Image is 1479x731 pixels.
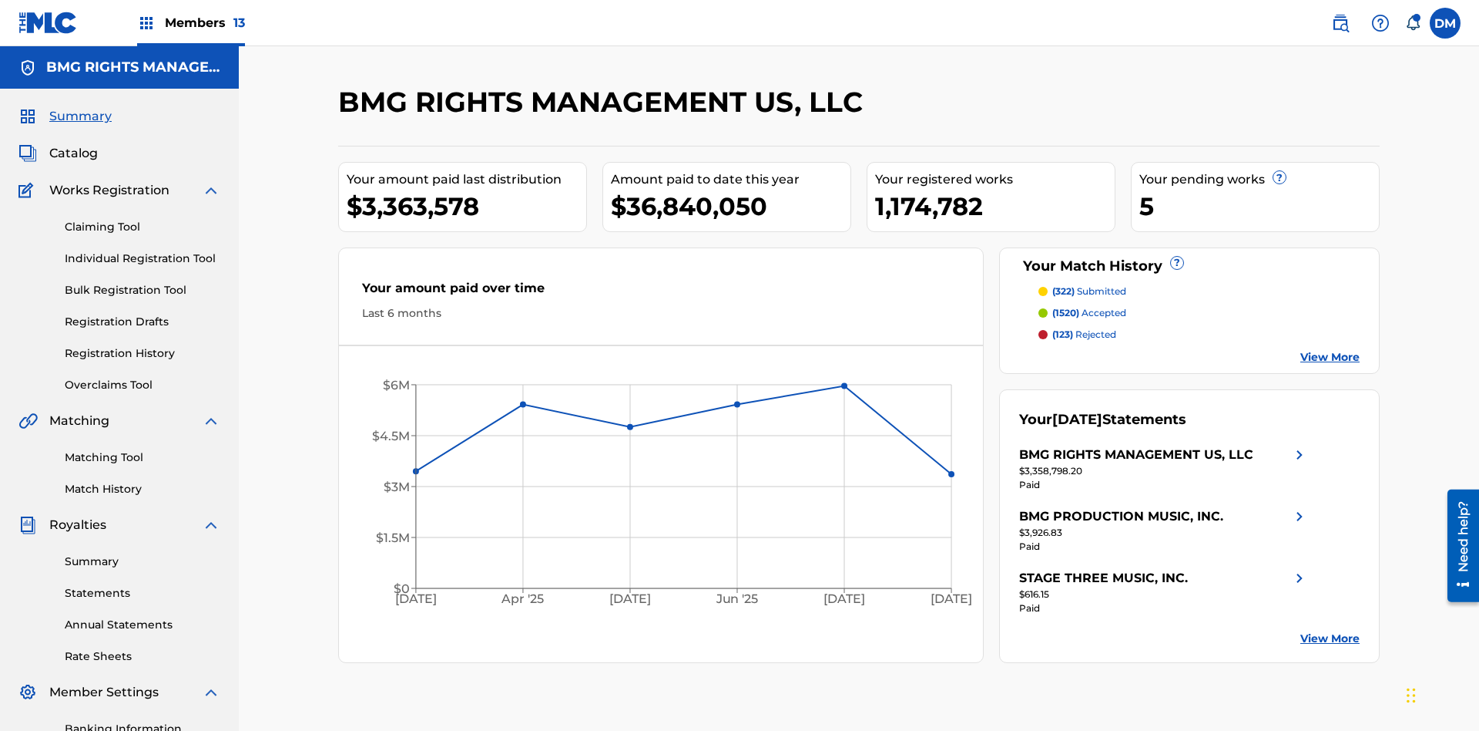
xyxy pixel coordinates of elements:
div: Your Statements [1019,409,1186,430]
div: Amount paid to date this year [611,170,850,189]
img: MLC Logo [18,12,78,34]
a: (1520) accepted [1038,306,1360,320]
span: 13 [233,15,245,30]
tspan: $6M [383,378,410,392]
a: Registration Drafts [65,314,220,330]
div: Your amount paid last distribution [347,170,586,189]
div: Help [1365,8,1396,39]
img: right chevron icon [1290,569,1309,588]
a: Claiming Tool [65,219,220,235]
span: ? [1171,257,1183,269]
tspan: $0 [394,581,410,596]
div: 1,174,782 [875,189,1115,224]
img: Catalog [18,144,37,163]
span: [DATE] [1052,411,1102,428]
img: Matching [18,412,38,430]
a: Registration History [65,345,220,362]
h2: BMG RIGHTS MANAGEMENT US, LLC [338,85,870,120]
a: SummarySummary [18,107,112,126]
div: Drag [1407,672,1416,719]
a: CatalogCatalog [18,144,98,163]
a: Annual Statements [65,617,220,633]
div: STAGE THREE MUSIC, INC. [1019,569,1188,588]
tspan: Jun '25 [716,592,759,607]
span: Summary [49,107,112,126]
span: Matching [49,412,109,430]
a: BMG RIGHTS MANAGEMENT US, LLCright chevron icon$3,358,798.20Paid [1019,446,1309,492]
div: Paid [1019,601,1309,615]
p: submitted [1052,285,1126,298]
div: $36,840,050 [611,189,850,224]
a: (123) rejected [1038,328,1360,342]
p: accepted [1052,306,1126,320]
a: Bulk Registration Tool [65,282,220,298]
img: Member Settings [18,683,37,702]
div: User Menu [1430,8,1461,39]
tspan: [DATE] [931,592,973,607]
div: 5 [1139,189,1379,224]
a: Match History [65,481,220,497]
div: Your registered works [875,170,1115,189]
div: $3,926.83 [1019,526,1309,540]
a: (322) submitted [1038,285,1360,298]
img: Works Registration [18,181,39,200]
div: Paid [1019,478,1309,492]
tspan: [DATE] [609,592,651,607]
tspan: $4.5M [372,429,410,443]
div: $616.15 [1019,588,1309,601]
a: BMG PRODUCTION MUSIC, INC.right chevron icon$3,926.83Paid [1019,507,1309,554]
div: Your Match History [1019,256,1360,277]
span: Member Settings [49,683,159,702]
span: (322) [1052,285,1075,297]
a: Matching Tool [65,450,220,466]
a: Public Search [1325,8,1356,39]
iframe: Resource Center [1436,483,1479,610]
h5: BMG RIGHTS MANAGEMENT US, LLC [46,59,220,76]
div: Notifications [1405,15,1420,31]
div: Last 6 months [362,305,960,322]
div: Your amount paid over time [362,279,960,305]
p: rejected [1052,328,1116,342]
tspan: [DATE] [395,592,437,607]
div: $3,358,798.20 [1019,464,1309,478]
iframe: Chat Widget [1402,657,1479,731]
tspan: $3M [384,480,410,494]
a: Overclaims Tool [65,377,220,393]
a: Statements [65,585,220,601]
img: Royalties [18,516,37,534]
img: expand [202,181,220,200]
div: BMG PRODUCTION MUSIC, INC. [1019,507,1223,526]
a: View More [1300,349,1360,365]
img: expand [202,516,220,534]
span: Members [165,14,245,32]
img: expand [202,683,220,702]
span: Works Registration [49,181,169,200]
tspan: Apr '25 [501,592,545,607]
tspan: $1.5M [376,531,410,545]
img: Accounts [18,59,37,77]
a: Summary [65,554,220,570]
a: Rate Sheets [65,648,220,665]
img: Summary [18,107,37,126]
img: expand [202,412,220,430]
span: Royalties [49,516,106,534]
tspan: [DATE] [823,592,865,607]
span: ? [1273,171,1286,184]
img: right chevron icon [1290,507,1309,526]
a: Individual Registration Tool [65,251,220,267]
span: (1520) [1052,307,1079,318]
span: Catalog [49,144,98,163]
img: help [1371,14,1390,32]
div: BMG RIGHTS MANAGEMENT US, LLC [1019,446,1253,464]
div: $3,363,578 [347,189,586,224]
img: search [1331,14,1350,32]
div: Your pending works [1139,170,1379,189]
span: (123) [1052,328,1073,340]
a: STAGE THREE MUSIC, INC.right chevron icon$616.15Paid [1019,569,1309,615]
img: Top Rightsholders [137,14,156,32]
img: right chevron icon [1290,446,1309,464]
a: View More [1300,631,1360,647]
